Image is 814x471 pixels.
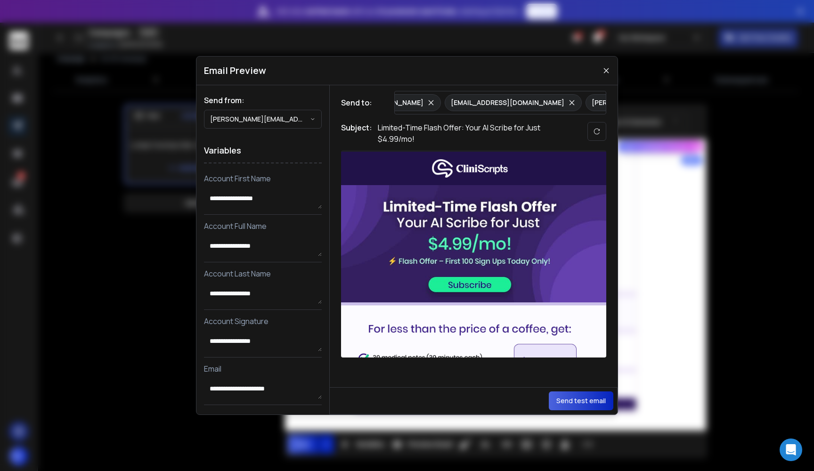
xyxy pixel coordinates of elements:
[328,313,611,417] img: Benefits
[204,138,322,163] h1: Variables
[204,173,322,184] p: Account First Name
[328,185,611,302] img: b1b60f27-edb3-40eb-8621-6473ab90ad1b.jpeg
[451,98,564,107] p: [EMAIL_ADDRESS][DOMAIN_NAME]
[204,220,322,232] p: Account Full Name
[204,95,322,106] h1: Send from:
[592,98,760,107] p: [PERSON_NAME][EMAIL_ADDRESS][DOMAIN_NAME]
[780,439,802,461] div: Open Intercom Messenger
[378,122,566,145] p: Limited-Time Flash Offer: Your AI Scribe for Just $4.99/mo!
[204,64,266,77] h1: Email Preview
[341,97,379,108] h1: Send to:
[204,268,322,279] p: Account Last Name
[204,316,322,327] p: Account Signature
[328,302,611,313] img: d8d22456-fb87-44f2-b5f2-35479519ae1e.jpeg
[328,152,611,185] img: 6624478e-3cd6-4252-b98e-a5aece670e15.jpeg
[341,122,372,145] h1: Subject:
[210,114,310,124] p: [PERSON_NAME][EMAIL_ADDRESS][DOMAIN_NAME]
[549,391,613,410] button: Send test email
[204,363,322,374] p: Email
